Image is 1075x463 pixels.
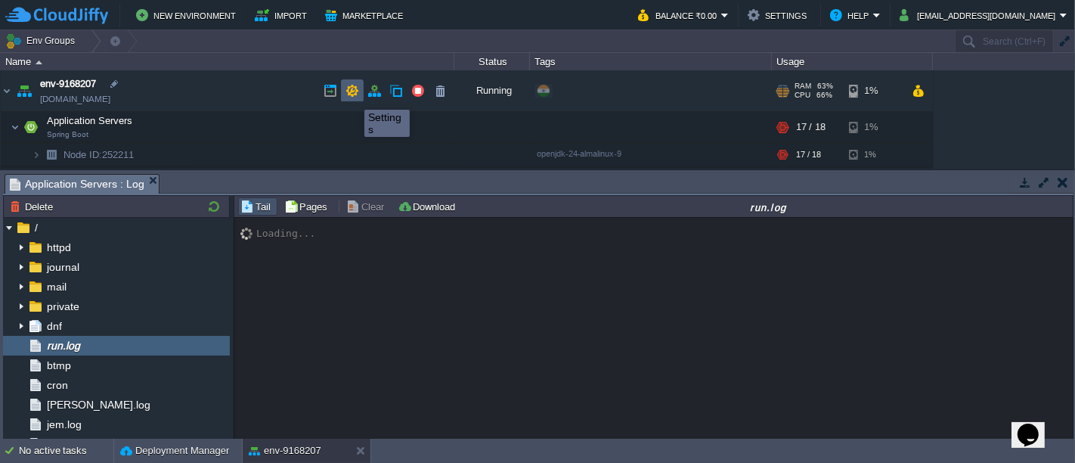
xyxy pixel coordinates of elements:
span: Spring Boot [47,130,88,139]
button: Balance ₹0.00 [638,6,721,24]
button: Import [255,6,311,24]
a: Node ID:252211 [62,148,136,161]
a: / [32,221,40,235]
img: AMDAwAAAACH5BAEAAAAALAAAAAABAAEAAAICRAEAOw== [32,143,41,166]
a: cron [44,378,70,392]
button: env-9168207 [249,443,321,458]
a: run.log [44,339,82,353]
button: Marketplace [325,6,407,24]
button: Pages [284,200,332,213]
img: AMDAwAAAACH5BAEAAAAALAAAAAABAAEAAAICRAEAOw== [32,167,41,191]
div: Running [454,70,530,111]
a: mail [44,280,69,294]
div: No active tasks [19,439,113,463]
a: journal [44,260,82,274]
a: jem.log [44,418,84,431]
a: [DOMAIN_NAME] [40,92,110,107]
span: 252211 [62,148,136,161]
div: Loading... [256,228,315,239]
img: AMDAwAAAACH5BAEAAAAALAAAAAABAAEAAAICRAEAOw== [41,143,62,166]
img: AMDAwAAAACH5BAEAAAAALAAAAAABAAEAAAICRAEAOw== [20,112,42,142]
div: Settings [368,111,406,135]
button: New Environment [136,6,240,24]
img: AMDAwAAAACH5BAEAAAAALAAAAAABAAEAAAICRAEAOw== [41,167,62,191]
a: lastlog [44,437,80,451]
a: env-9168207 [40,76,96,92]
a: private [44,300,82,313]
img: AMDAwAAAACH5BAEAAAAALAAAAAABAAEAAAICRAEAOw== [36,61,42,64]
span: Application Servers [45,114,135,127]
div: 1% [849,143,898,166]
div: run.log [466,200,1071,213]
span: CPU [795,91,810,100]
img: AMDAwAAAACH5BAEAAAAALAAAAAABAAEAAAICRAEAOw== [14,70,35,111]
div: 17 / 18 [796,112,826,142]
img: AMDAwAAAACH5BAEAAAAALAAAAAABAAEAAAICRAEAOw== [1,70,13,111]
a: [PERSON_NAME].log [44,398,153,412]
div: 1% [849,70,898,111]
button: Tail [240,200,275,213]
iframe: chat widget [1011,402,1060,448]
button: [EMAIL_ADDRESS][DOMAIN_NAME] [900,6,1060,24]
img: AMDAwAAAACH5BAEAAAAALAAAAAABAAEAAAICRAEAOw== [240,228,256,240]
span: openjdk-24-almalinux-9 [537,149,621,158]
a: httpd [44,241,73,254]
button: Help [830,6,873,24]
span: RAM [795,82,811,91]
span: 66% [816,91,832,100]
div: 17 / 18 [796,143,821,166]
span: Application Servers : Log [10,175,144,194]
button: Settings [748,6,811,24]
span: Node ID: [64,149,102,160]
button: Deployment Manager [120,443,229,458]
div: Status [455,53,529,70]
div: 1% [849,112,898,142]
button: Download [398,200,460,213]
img: CloudJiffy [5,6,108,25]
span: 63% [817,82,833,91]
button: Delete [10,200,57,213]
img: AMDAwAAAACH5BAEAAAAALAAAAAABAAEAAAICRAEAOw== [11,112,20,142]
button: Clear [346,200,389,213]
a: Application ServersSpring Boot [45,115,135,126]
div: Usage [773,53,932,70]
div: Name [2,53,454,70]
a: btmp [44,359,73,372]
div: Tags [531,53,771,70]
a: dnf [44,319,64,333]
button: Env Groups [5,30,80,51]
